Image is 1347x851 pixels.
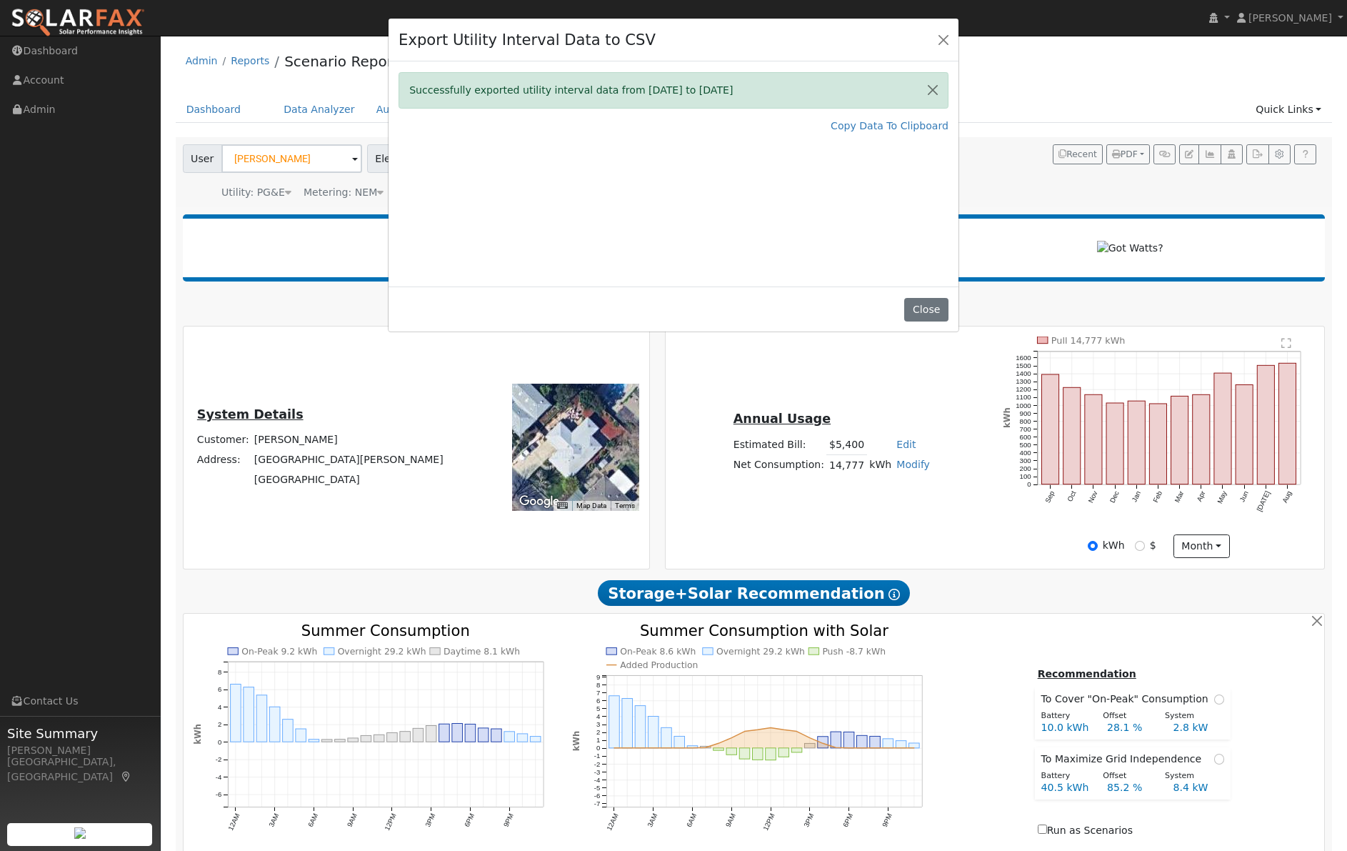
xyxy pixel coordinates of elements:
div: Successfully exported utility interval data from [DATE] to [DATE] [399,72,948,109]
a: Copy Data To Clipboard [831,119,948,134]
button: Close [933,29,953,49]
button: Close [918,73,948,108]
button: Close [904,298,948,322]
h4: Export Utility Interval Data to CSV [399,29,656,51]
